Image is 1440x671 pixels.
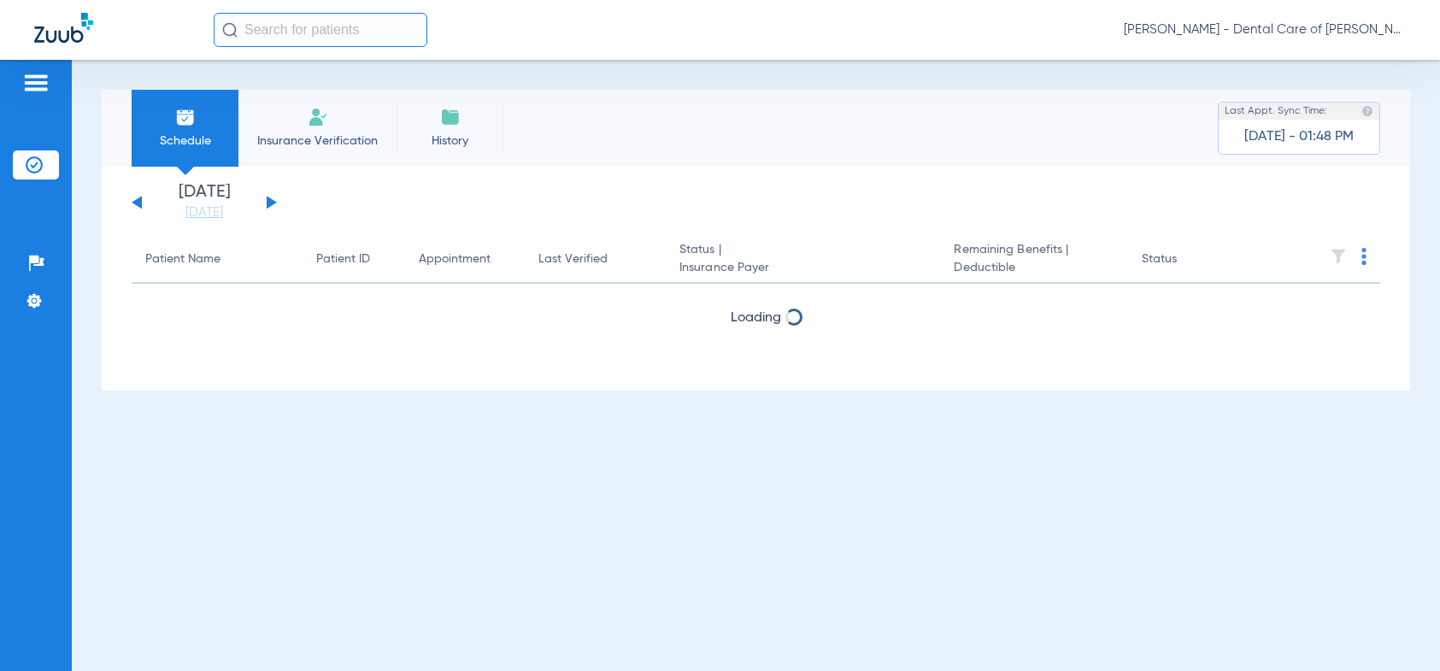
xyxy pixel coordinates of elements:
img: History [440,107,461,127]
div: Patient ID [316,250,391,268]
img: Zuub Logo [34,13,93,43]
img: Search Icon [222,22,238,38]
span: History [409,132,491,150]
div: Last Verified [538,250,652,268]
div: Patient Name [145,250,220,268]
img: filter.svg [1330,248,1347,265]
th: Status [1128,236,1243,284]
div: Appointment [419,250,491,268]
span: [DATE] - 01:48 PM [1244,128,1354,145]
th: Status | [666,236,940,284]
img: Schedule [175,107,196,127]
span: Insurance Payer [679,259,926,277]
div: Last Verified [538,250,608,268]
span: Loading [731,311,781,325]
input: Search for patients [214,13,427,47]
div: Appointment [419,250,511,268]
span: Last Appt. Sync Time: [1225,103,1327,120]
span: Schedule [144,132,226,150]
span: Deductible [954,259,1114,277]
img: group-dot-blue.svg [1361,248,1367,265]
div: Patient Name [145,250,289,268]
li: [DATE] [153,184,256,221]
div: Patient ID [316,250,370,268]
a: [DATE] [153,204,256,221]
span: Insurance Verification [251,132,384,150]
img: last sync help info [1361,105,1373,117]
img: hamburger-icon [22,73,50,93]
th: Remaining Benefits | [940,236,1127,284]
span: [PERSON_NAME] - Dental Care of [PERSON_NAME] [1124,21,1406,38]
img: Manual Insurance Verification [308,107,328,127]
